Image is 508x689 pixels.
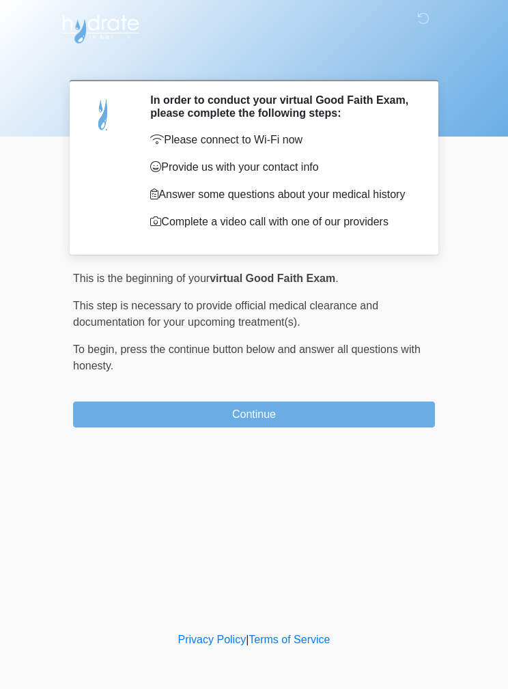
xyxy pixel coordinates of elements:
a: | [246,634,249,645]
p: Complete a video call with one of our providers [150,214,414,230]
p: Please connect to Wi-Fi now [150,132,414,148]
img: Hydrate IV Bar - Flagstaff Logo [59,10,141,44]
h1: ‎ ‎ ‎ ‎ [63,49,445,74]
strong: virtual Good Faith Exam [210,272,335,284]
p: Provide us with your contact info [150,159,414,175]
p: Answer some questions about your medical history [150,186,414,203]
h2: In order to conduct your virtual Good Faith Exam, please complete the following steps: [150,94,414,119]
a: Privacy Policy [178,634,246,645]
button: Continue [73,402,435,427]
span: This is the beginning of your [73,272,210,284]
img: Agent Avatar [83,94,124,135]
span: . [335,272,338,284]
span: This step is necessary to provide official medical clearance and documentation for your upcoming ... [73,300,378,328]
span: To begin, [73,343,120,355]
a: Terms of Service [249,634,330,645]
span: press the continue button below and answer all questions with honesty. [73,343,421,371]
